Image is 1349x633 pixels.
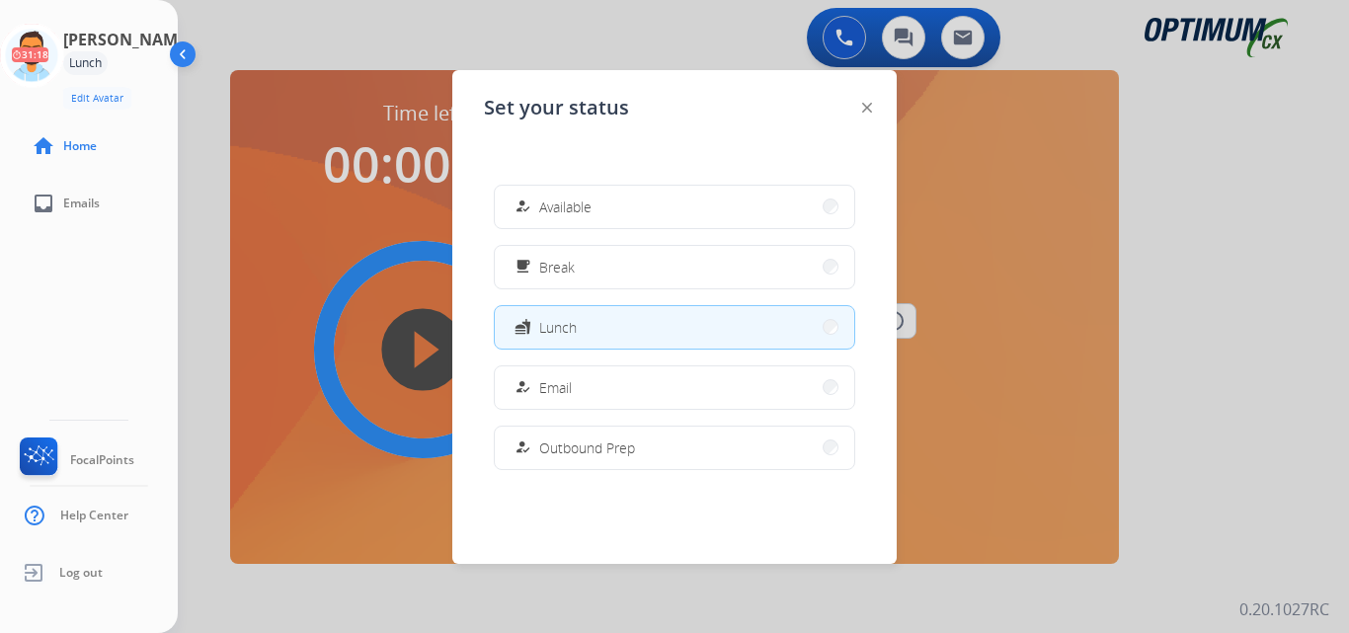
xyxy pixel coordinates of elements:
[59,565,103,581] span: Log out
[539,377,572,398] span: Email
[63,51,108,75] div: Lunch
[63,196,100,211] span: Emails
[63,28,192,51] h3: [PERSON_NAME]
[539,257,575,277] span: Break
[495,186,854,228] button: Available
[32,134,55,158] mat-icon: home
[495,366,854,409] button: Email
[515,439,531,456] mat-icon: how_to_reg
[63,87,131,110] button: Edit Avatar
[539,197,592,217] span: Available
[16,437,134,483] a: FocalPoints
[515,259,531,276] mat-icon: free_breakfast
[539,437,635,458] span: Outbound Prep
[60,508,128,523] span: Help Center
[70,452,134,468] span: FocalPoints
[515,198,531,215] mat-icon: how_to_reg
[1239,597,1329,621] p: 0.20.1027RC
[539,317,577,338] span: Lunch
[862,103,872,113] img: close-button
[484,94,629,121] span: Set your status
[515,319,531,336] mat-icon: fastfood
[495,306,854,349] button: Lunch
[495,427,854,469] button: Outbound Prep
[32,192,55,215] mat-icon: inbox
[495,246,854,288] button: Break
[515,379,531,396] mat-icon: how_to_reg
[63,138,97,154] span: Home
